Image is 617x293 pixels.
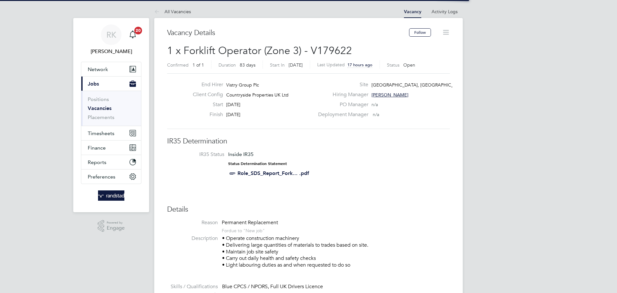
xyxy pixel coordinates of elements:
[371,92,408,98] span: [PERSON_NAME]
[314,91,368,98] label: Hiring Manager
[373,112,379,117] span: n/a
[222,219,278,226] span: Permanent Replacement
[192,62,204,68] span: 1 of 1
[188,101,223,108] label: Start
[314,111,368,118] label: Deployment Manager
[222,226,278,233] div: For due to "New job"
[88,145,106,151] span: Finance
[81,155,141,169] button: Reports
[371,102,378,107] span: n/a
[404,9,421,14] a: Vacancy
[107,225,125,231] span: Engage
[106,31,116,39] span: RK
[134,27,142,34] span: 20
[270,62,285,68] label: Start In
[81,126,141,140] button: Timesheets
[88,159,106,165] span: Reports
[188,111,223,118] label: Finish
[88,114,114,120] a: Placements
[81,62,141,76] button: Network
[107,220,125,225] span: Powered by
[81,91,141,126] div: Jobs
[219,62,236,68] label: Duration
[167,137,450,146] h3: IR35 Determination
[222,235,450,269] p: • Operate construction machinery • Delivering large quantities of materials to trades based on si...
[188,81,223,88] label: End Hirer
[98,220,125,232] a: Powered byEngage
[98,190,125,201] img: randstad-logo-retina.png
[81,190,141,201] a: Go to home page
[167,219,218,226] label: Reason
[88,66,108,72] span: Network
[240,62,255,68] span: 83 days
[188,91,223,98] label: Client Config
[88,96,109,102] a: Positions
[237,170,309,176] a: Role_SDS_Report_Fork... .pdf
[314,101,368,108] label: PO Manager
[167,28,409,38] h3: Vacancy Details
[73,18,149,212] nav: Main navigation
[174,151,224,158] label: IR35 Status
[167,235,218,242] label: Description
[88,174,115,180] span: Preferences
[409,28,431,37] button: Follow
[226,82,259,88] span: Vistry Group Plc
[289,62,303,68] span: [DATE]
[154,9,191,14] a: All Vacancies
[167,283,218,290] label: Skills / Qualifications
[81,24,141,55] a: RK[PERSON_NAME]
[228,161,287,166] strong: Status Determination Statement
[167,205,450,214] h3: Details
[81,77,141,91] button: Jobs
[88,105,112,111] a: Vacancies
[81,141,141,155] button: Finance
[387,62,399,68] label: Status
[88,81,99,87] span: Jobs
[222,283,450,290] div: Blue CPCS / NPORS, Full UK Drivers Licence
[314,81,368,88] label: Site
[228,151,254,157] span: Inside IR35
[371,82,467,88] span: [GEOGRAPHIC_DATA], [GEOGRAPHIC_DATA]
[226,102,240,107] span: [DATE]
[126,24,139,45] a: 20
[403,62,415,68] span: Open
[432,9,458,14] a: Activity Logs
[81,48,141,55] span: Russell Kerley
[81,169,141,184] button: Preferences
[226,112,240,117] span: [DATE]
[317,62,345,68] label: Last Updated
[226,92,289,98] span: Countryside Properties UK Ltd
[347,62,372,68] span: 17 hours ago
[88,130,114,136] span: Timesheets
[167,44,352,57] span: 1 x Forklift Operator (Zone 3) - V179622
[167,62,189,68] label: Confirmed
